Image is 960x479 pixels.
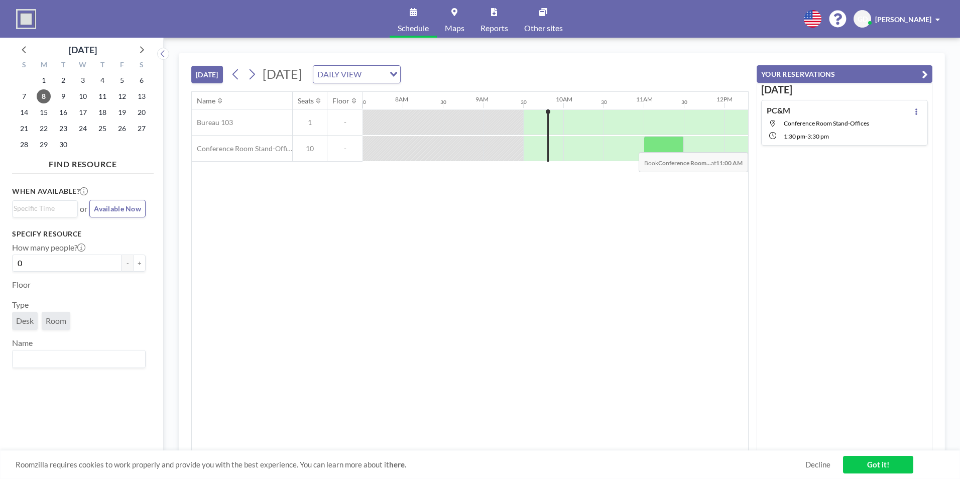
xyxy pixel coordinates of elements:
button: - [122,255,134,272]
div: [DATE] [69,43,97,57]
div: 30 [521,99,527,105]
span: Tuesday, September 16, 2025 [56,105,70,119]
span: Friday, September 19, 2025 [115,105,129,119]
span: Friday, September 5, 2025 [115,73,129,87]
span: 3:30 PM [807,133,829,140]
label: How many people? [12,243,85,253]
span: GD [858,15,868,24]
input: Search for option [14,203,72,214]
input: Search for option [365,68,384,81]
span: Wednesday, September 10, 2025 [76,89,90,103]
span: Tuesday, September 9, 2025 [56,89,70,103]
span: Maps [445,24,464,32]
span: Thursday, September 11, 2025 [95,89,109,103]
span: Sunday, September 14, 2025 [17,105,31,119]
span: Schedule [398,24,429,32]
span: 10 [293,144,327,153]
h3: Specify resource [12,229,146,238]
div: Search for option [13,201,77,216]
span: Saturday, September 13, 2025 [135,89,149,103]
h4: FIND RESOURCE [12,155,154,169]
span: Friday, September 12, 2025 [115,89,129,103]
span: Thursday, September 4, 2025 [95,73,109,87]
span: Bureau 103 [192,118,233,127]
b: 11:00 AM [716,159,743,167]
span: Wednesday, September 17, 2025 [76,105,90,119]
div: Floor [332,96,349,105]
span: Conference Room Stand-Offices [784,119,869,127]
span: Tuesday, September 23, 2025 [56,122,70,136]
div: Search for option [313,66,400,83]
span: DAILY VIEW [315,68,364,81]
span: 1:30 PM [784,133,805,140]
div: 12PM [716,95,733,103]
h3: [DATE] [761,83,928,96]
div: 30 [681,99,687,105]
div: Seats [298,96,314,105]
span: Room [46,316,66,326]
div: T [92,59,112,72]
div: 8AM [395,95,408,103]
span: - [327,144,363,153]
div: Name [197,96,215,105]
span: Conference Room Stand-Offices [192,144,292,153]
span: Thursday, September 25, 2025 [95,122,109,136]
span: [PERSON_NAME] [875,15,931,24]
div: 30 [440,99,446,105]
span: Desk [16,316,34,326]
button: [DATE] [191,66,223,83]
span: Tuesday, September 30, 2025 [56,138,70,152]
span: Tuesday, September 2, 2025 [56,73,70,87]
div: 9AM [475,95,489,103]
b: Conference Room... [658,159,711,167]
span: Saturday, September 27, 2025 [135,122,149,136]
button: + [134,255,146,272]
a: Decline [805,460,830,469]
span: Wednesday, September 24, 2025 [76,122,90,136]
div: S [15,59,34,72]
span: Thursday, September 18, 2025 [95,105,109,119]
span: Saturday, September 6, 2025 [135,73,149,87]
span: Saturday, September 20, 2025 [135,105,149,119]
button: YOUR RESERVATIONS [757,65,932,83]
h4: PC&M [767,105,790,115]
a: here. [389,460,406,469]
span: Monday, September 8, 2025 [37,89,51,103]
span: Friday, September 26, 2025 [115,122,129,136]
span: or [80,204,87,214]
span: Monday, September 22, 2025 [37,122,51,136]
div: 10AM [556,95,572,103]
span: Book at [639,152,748,172]
span: Reports [481,24,508,32]
div: 30 [601,99,607,105]
div: W [73,59,93,72]
span: Sunday, September 28, 2025 [17,138,31,152]
label: Floor [12,280,31,290]
span: Monday, September 1, 2025 [37,73,51,87]
div: F [112,59,132,72]
span: [DATE] [263,66,302,81]
span: Available Now [94,204,141,213]
a: Got it! [843,456,913,473]
div: M [34,59,54,72]
span: Wednesday, September 3, 2025 [76,73,90,87]
span: 1 [293,118,327,127]
div: 30 [360,99,366,105]
div: T [54,59,73,72]
span: - [327,118,363,127]
div: S [132,59,151,72]
span: - [805,133,807,140]
span: Sunday, September 7, 2025 [17,89,31,103]
div: 11AM [636,95,653,103]
label: Type [12,300,29,310]
button: Available Now [89,200,146,217]
span: Roomzilla requires cookies to work properly and provide you with the best experience. You can lea... [16,460,805,469]
img: organization-logo [16,9,36,29]
span: Monday, September 29, 2025 [37,138,51,152]
div: Search for option [13,350,145,368]
input: Search for option [14,352,140,366]
span: Other sites [524,24,563,32]
span: Sunday, September 21, 2025 [17,122,31,136]
span: Monday, September 15, 2025 [37,105,51,119]
label: Name [12,338,33,348]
